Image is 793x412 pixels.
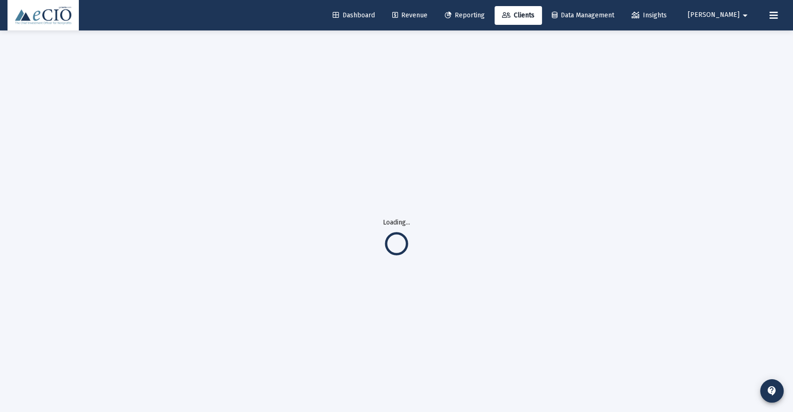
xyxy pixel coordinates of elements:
mat-icon: arrow_drop_down [740,6,751,25]
span: Data Management [552,11,614,19]
span: Insights [632,11,667,19]
img: Dashboard [15,6,72,25]
span: [PERSON_NAME] [688,11,740,19]
span: Clients [502,11,534,19]
span: Reporting [445,11,485,19]
a: Data Management [544,6,622,25]
button: [PERSON_NAME] [677,6,762,24]
span: Revenue [392,11,427,19]
a: Insights [624,6,674,25]
a: Clients [495,6,542,25]
span: Dashboard [333,11,375,19]
a: Dashboard [325,6,382,25]
a: Revenue [385,6,435,25]
mat-icon: contact_support [766,385,778,397]
a: Reporting [437,6,492,25]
